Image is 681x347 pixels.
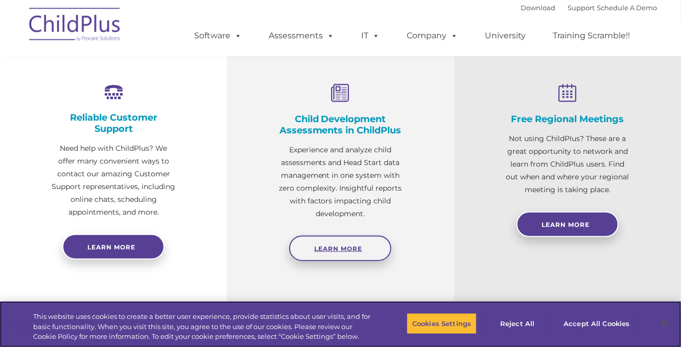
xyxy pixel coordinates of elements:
a: Support [568,4,595,12]
img: ChildPlus by Procare Solutions [24,1,126,52]
a: Training Scramble!! [543,26,641,46]
div: This website uses cookies to create a better user experience, provide statistics about user visit... [33,312,374,342]
a: Download [521,4,556,12]
p: Not using ChildPlus? These are a great opportunity to network and learn from ChildPlus users. Fin... [505,132,630,196]
h4: Reliable Customer Support [51,112,176,134]
h4: Free Regional Meetings [505,113,630,125]
a: IT [351,26,390,46]
a: Assessments [259,26,345,46]
a: Schedule A Demo [597,4,657,12]
p: Need help with ChildPlus? We offer many convenient ways to contact our amazing Customer Support r... [51,142,176,219]
button: Reject All [485,313,549,334]
button: Cookies Settings [407,313,477,334]
a: Learn More [289,236,391,261]
span: Learn More [542,221,590,228]
span: Phone number [142,109,185,117]
span: Learn More [314,245,362,252]
a: Company [397,26,468,46]
h4: Child Development Assessments in ChildPlus [278,113,403,136]
a: Software [184,26,252,46]
font: | [521,4,657,12]
button: Close [653,312,676,335]
span: Learn more [87,243,135,251]
button: Accept All Cookies [558,313,635,334]
a: Learn More [516,212,619,237]
span: Last name [142,67,173,75]
a: University [475,26,536,46]
a: Learn more [62,234,165,260]
p: Experience and analyze child assessments and Head Start data management in one system with zero c... [278,144,403,220]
